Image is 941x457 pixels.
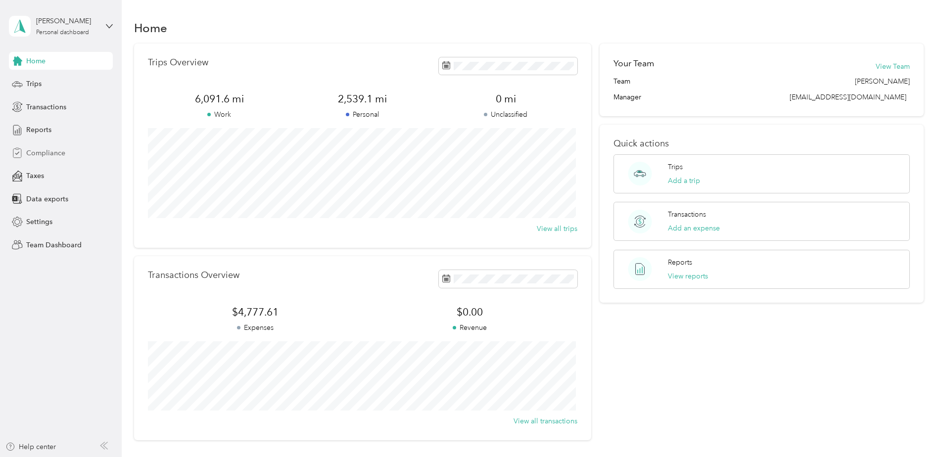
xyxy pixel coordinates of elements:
p: Personal [291,109,434,120]
button: View all trips [537,224,577,234]
p: Trips Overview [148,57,208,68]
span: Transactions [26,102,66,112]
button: Help center [5,442,56,452]
span: 0 mi [434,92,577,106]
button: View reports [668,271,708,281]
span: $4,777.61 [148,305,363,319]
span: Team [613,76,630,87]
div: [PERSON_NAME] [36,16,98,26]
p: Transactions [668,209,706,220]
button: Add a trip [668,176,700,186]
span: Reports [26,125,51,135]
p: Trips [668,162,683,172]
h2: Your Team [613,57,654,70]
span: Manager [613,92,641,102]
p: Work [148,109,291,120]
p: Transactions Overview [148,270,239,280]
span: $0.00 [363,305,577,319]
span: Compliance [26,148,65,158]
span: Home [26,56,46,66]
span: Trips [26,79,42,89]
button: Add an expense [668,223,720,233]
span: Team Dashboard [26,240,82,250]
span: Data exports [26,194,68,204]
p: Revenue [363,322,577,333]
span: 2,539.1 mi [291,92,434,106]
span: Settings [26,217,52,227]
p: Expenses [148,322,363,333]
p: Unclassified [434,109,577,120]
button: View Team [876,61,910,72]
h1: Home [134,23,167,33]
button: View all transactions [514,416,577,426]
p: Reports [668,257,692,268]
span: 6,091.6 mi [148,92,291,106]
p: Quick actions [613,138,910,149]
span: [EMAIL_ADDRESS][DOMAIN_NAME] [790,93,906,101]
span: Taxes [26,171,44,181]
div: Personal dashboard [36,30,89,36]
span: [PERSON_NAME] [855,76,910,87]
iframe: Everlance-gr Chat Button Frame [886,402,941,457]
